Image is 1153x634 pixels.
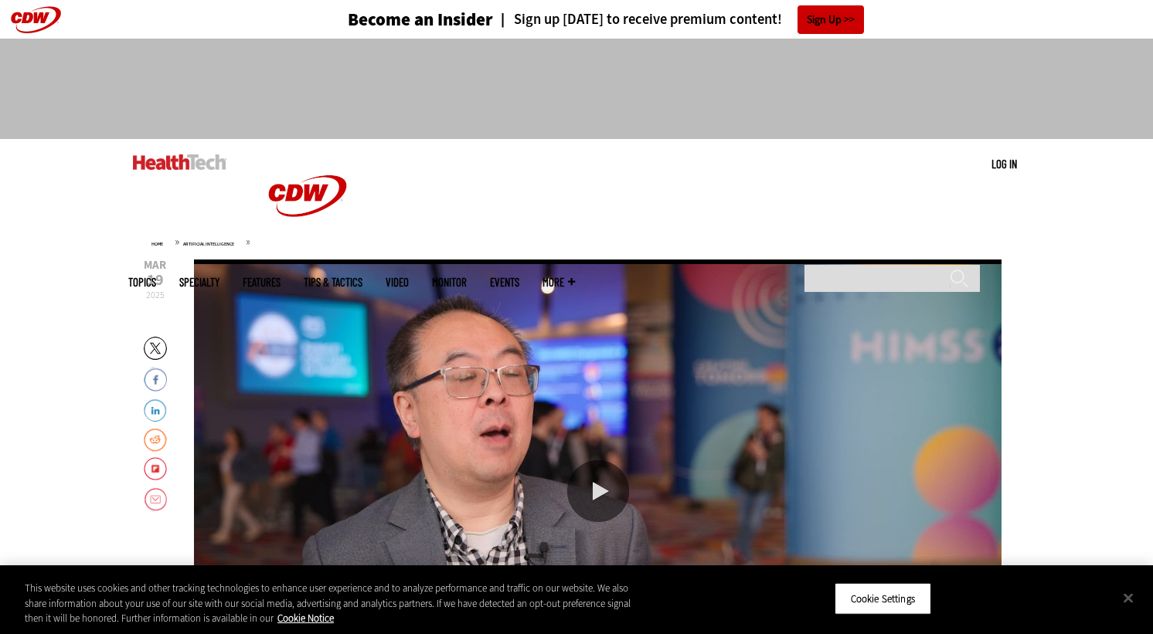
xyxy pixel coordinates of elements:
a: Video [386,276,409,288]
div: This website uses cookies and other tracking technologies to enhance user experience and to analy... [25,581,634,626]
h3: Become an Insider [348,11,493,29]
span: Specialty [179,276,219,288]
a: Sign Up [798,5,864,34]
a: Become an Insider [290,11,493,29]
a: Tips & Tactics [304,276,362,288]
a: Log in [991,157,1017,171]
a: More information about your privacy [277,612,334,625]
span: More [542,276,575,288]
button: Cookie Settings [835,582,931,615]
a: MonITor [432,276,467,288]
a: Events [490,276,519,288]
div: Play or Pause Video [567,460,629,522]
a: Features [243,276,281,288]
img: Home [133,154,226,170]
iframe: advertisement [295,54,858,124]
a: Sign up [DATE] to receive premium content! [493,12,782,27]
div: User menu [991,156,1017,172]
button: Close [1111,581,1145,615]
a: CDW [250,241,366,257]
img: Home [250,139,366,253]
span: Topics [128,276,156,288]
